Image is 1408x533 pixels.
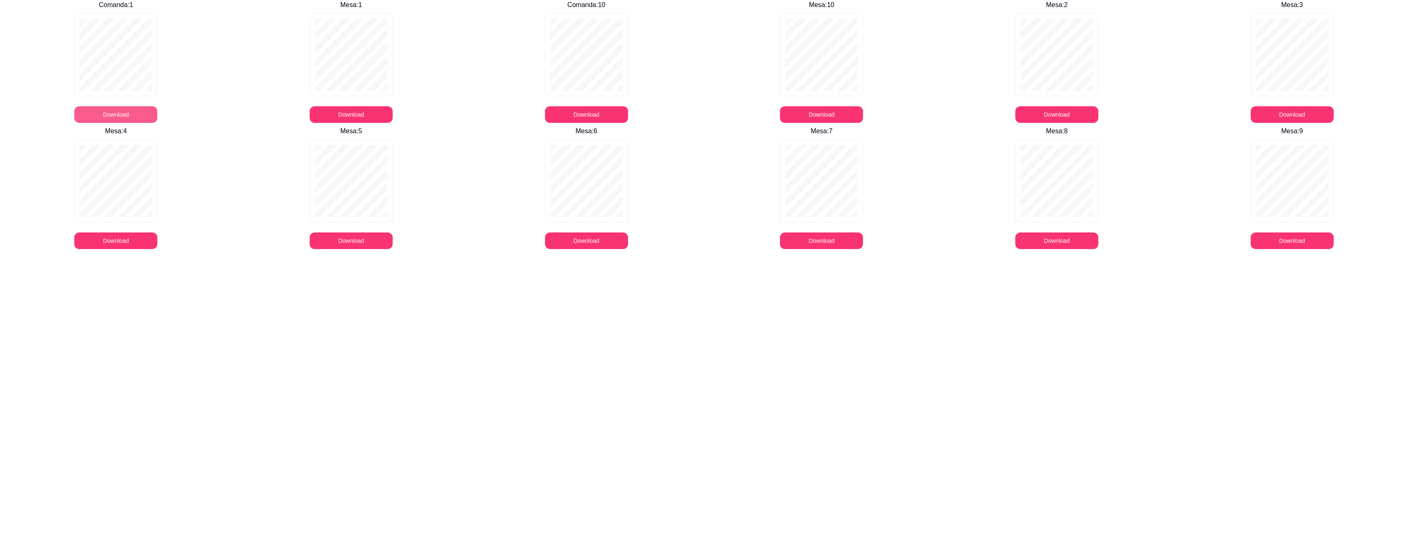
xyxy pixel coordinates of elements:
p: Mesa : 9 [1176,126,1408,136]
button: Download [310,106,393,123]
button: Download [310,232,393,249]
p: Mesa : 6 [470,126,702,136]
button: Download [1015,232,1098,249]
button: Download [74,106,157,123]
button: Download [545,106,628,123]
p: Mesa : 8 [941,126,1173,136]
button: Download [1015,106,1098,123]
button: Download [1251,106,1334,123]
p: Mesa : 7 [706,126,938,136]
button: Download [74,232,157,249]
button: Download [1251,232,1334,249]
button: Download [780,232,863,249]
button: Download [545,232,628,249]
p: Mesa : 5 [235,126,467,136]
button: Download [780,106,863,123]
